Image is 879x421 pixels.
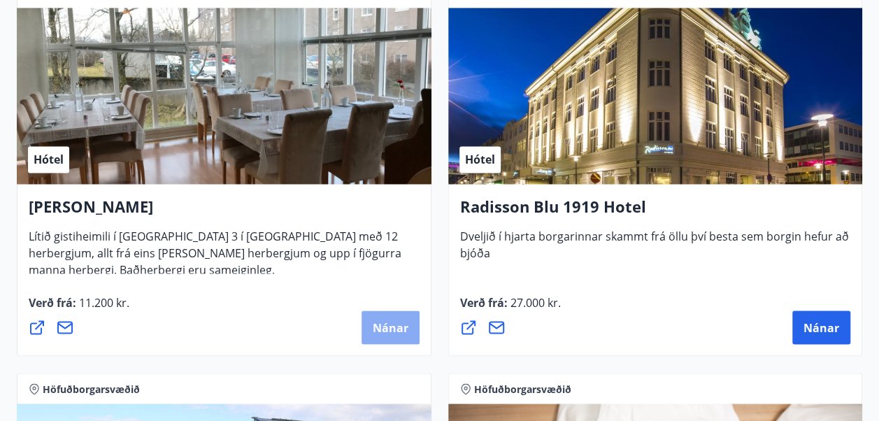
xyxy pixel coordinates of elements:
[460,294,561,321] span: Verð frá :
[460,195,851,227] h4: Radisson Blu 1919 Hotel
[29,195,420,227] h4: [PERSON_NAME]
[373,320,408,335] span: Nánar
[508,294,561,310] span: 27.000 kr.
[29,228,401,288] span: Lítið gistiheimili í [GEOGRAPHIC_DATA] 3 í [GEOGRAPHIC_DATA] með 12 herbergjum, allt frá eins [PE...
[29,294,129,321] span: Verð frá :
[803,320,839,335] span: Nánar
[474,382,571,396] span: Höfuðborgarsvæðið
[34,152,64,167] span: Hótel
[465,152,495,167] span: Hótel
[460,228,849,271] span: Dveljið í hjarta borgarinnar skammt frá öllu því besta sem borgin hefur að bjóða
[43,382,140,396] span: Höfuðborgarsvæðið
[76,294,129,310] span: 11.200 kr.
[362,311,420,344] button: Nánar
[792,311,850,344] button: Nánar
